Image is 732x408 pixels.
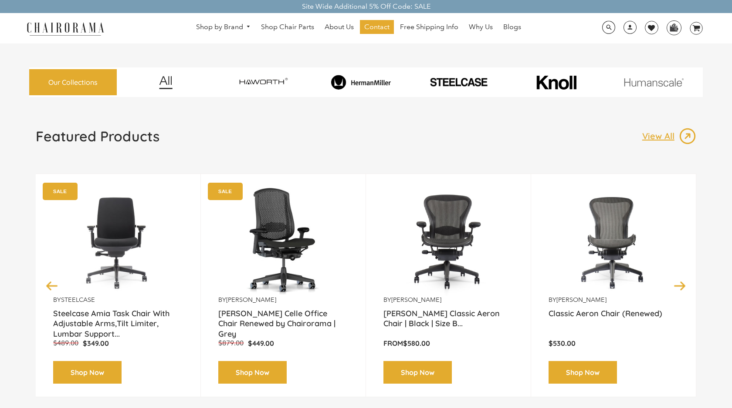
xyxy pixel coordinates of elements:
img: image_11.png [607,78,701,87]
span: $349.00 [83,339,109,348]
span: $580.00 [403,339,430,348]
img: Herman Miller Classic Aeron Chair | Black | Size B (Renewed) - chairorama [383,187,513,296]
img: Amia Chair by chairorama.com [64,187,173,296]
span: Contact [364,23,390,32]
a: Free Shipping Info [396,20,463,34]
img: image_7_14f0750b-d084-457f-979a-a1ab9f6582c4.png [216,72,310,93]
text: SALE [218,188,232,194]
img: PHOTO-2024-07-09-00-53-10-removebg-preview.png [411,77,505,87]
a: [PERSON_NAME] [226,296,276,304]
a: Shop Now [383,361,452,384]
a: Classic Aeron Chair (Renewed) [549,308,678,330]
a: Shop Now [53,361,122,384]
a: About Us [320,20,358,34]
a: [PERSON_NAME] Classic Aeron Chair | Black | Size B... [383,308,513,330]
a: Amia Chair by chairorama.com Renewed Amia Chair chairorama.com [53,187,183,296]
img: image_10_1.png [517,74,596,90]
a: Herman Miller Celle Office Chair Renewed by Chairorama | Grey - chairorama Herman Miller Celle Of... [218,187,348,296]
img: Classic Aeron Chair (Renewed) - chairorama [549,187,678,296]
span: About Us [325,23,354,32]
a: Why Us [464,20,497,34]
span: $879.00 [218,339,244,347]
a: [PERSON_NAME] [391,296,441,304]
img: chairorama [22,21,109,36]
img: image_8_173eb7e0-7579-41b4-bc8e-4ba0b8ba93e8.png [314,75,408,90]
p: View All [642,130,679,142]
a: Featured Products [36,127,159,152]
span: $489.00 [53,339,78,347]
span: Blogs [503,23,521,32]
a: Our Collections [29,69,117,96]
span: Free Shipping Info [400,23,458,32]
button: Next [672,278,688,293]
a: Steelcase Amia Task Chair With Adjustable Arms,Tilt Limiter, Lumbar Support... [53,308,183,330]
span: Why Us [469,23,493,32]
span: $449.00 [248,339,274,348]
a: Shop Chair Parts [257,20,319,34]
span: Shop Chair Parts [261,23,314,32]
a: [PERSON_NAME] [556,296,607,304]
p: From [383,339,513,348]
img: WhatsApp_Image_2024-07-12_at_16.23.01.webp [667,21,681,34]
p: by [383,296,513,304]
a: Shop Now [549,361,617,384]
p: by [549,296,678,304]
img: Herman Miller Celle Office Chair Renewed by Chairorama | Grey - chairorama [218,187,348,296]
img: image_12.png [142,76,190,89]
a: View All [642,127,696,145]
a: Shop Now [218,361,287,384]
a: Classic Aeron Chair (Renewed) - chairorama Classic Aeron Chair (Renewed) - chairorama [549,187,678,296]
button: Previous [44,278,60,293]
a: Shop by Brand [192,20,255,34]
h1: Featured Products [36,127,159,145]
a: Steelcase [61,296,95,304]
a: Blogs [499,20,525,34]
a: Contact [360,20,394,34]
img: image_13.png [679,127,696,145]
nav: DesktopNavigation [146,20,571,36]
text: SALE [53,188,67,194]
span: $530.00 [549,339,576,348]
a: Herman Miller Classic Aeron Chair | Black | Size B (Renewed) - chairorama Herman Miller Classic A... [383,187,513,296]
p: by [218,296,348,304]
p: by [53,296,183,304]
a: [PERSON_NAME] Celle Office Chair Renewed by Chairorama | Grey [218,308,348,330]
